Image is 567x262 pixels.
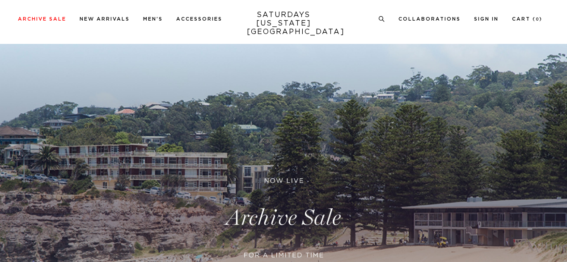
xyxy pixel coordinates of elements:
[18,17,66,21] a: Archive Sale
[80,17,130,21] a: New Arrivals
[247,11,321,36] a: SATURDAYS[US_STATE][GEOGRAPHIC_DATA]
[143,17,163,21] a: Men's
[176,17,222,21] a: Accessories
[398,17,461,21] a: Collaborations
[536,17,539,21] small: 0
[512,17,542,21] a: Cart (0)
[474,17,499,21] a: Sign In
